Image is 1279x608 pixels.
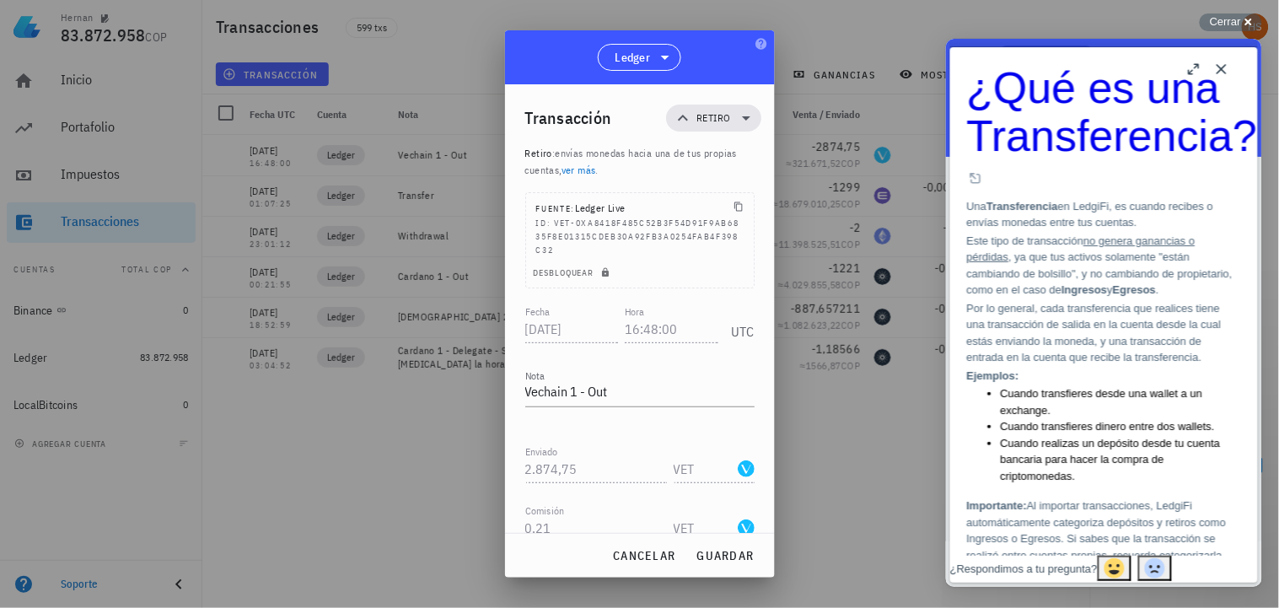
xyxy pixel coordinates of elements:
div: ID: vet-0xa8418f485c52b3f54d91f9ab6835f8e01315cdeb30a92fb3a0254fab4f398c32 [536,217,744,257]
a: ver más [562,164,596,176]
label: Enviado [525,445,557,458]
span: Ledger [615,49,651,66]
div: VET-icon [738,519,755,536]
span: cancelar [612,548,675,563]
p: : [525,145,755,179]
span: guardar [696,548,755,563]
span: Fuente: [536,203,576,214]
span: Cerrar [1210,15,1241,28]
div: UTC [725,305,755,347]
button: guardar [690,541,761,571]
label: Fecha [525,305,550,318]
label: Comisión [525,504,564,517]
button: Cerrar [1200,13,1262,31]
span: Desbloquear [533,267,615,278]
label: Nota [525,369,545,382]
button: Desbloquear [526,264,621,281]
div: Ledger Live [536,200,626,217]
label: Hora [625,305,644,318]
button: cancelar [605,541,682,571]
span: Retiro [525,147,552,159]
div: Transacción [525,105,612,132]
span: Retiro [696,110,730,126]
iframe: Help Scout Beacon - Live Chat, Contact Form, and Knowledge Base [946,39,1262,587]
input: Moneda [674,455,734,482]
div: VET-icon [738,460,755,477]
span: envías monedas hacia una de tus propias cuentas, . [525,147,737,176]
input: Moneda [674,514,734,541]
